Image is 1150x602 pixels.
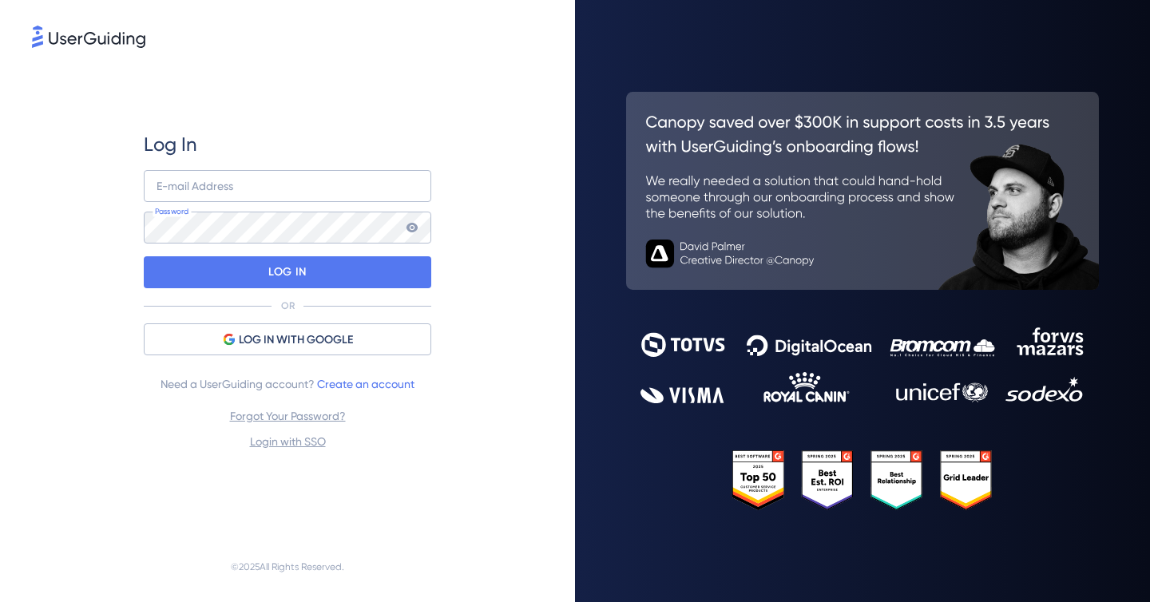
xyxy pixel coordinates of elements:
span: Log In [144,132,197,157]
input: example@company.com [144,170,431,202]
img: 8faab4ba6bc7696a72372aa768b0286c.svg [32,26,145,48]
a: Forgot Your Password? [230,410,346,422]
span: Need a UserGuiding account? [161,374,414,394]
p: OR [281,299,295,312]
p: LOG IN [268,259,306,285]
img: 9302ce2ac39453076f5bc0f2f2ca889b.svg [640,327,1085,403]
img: 26c0aa7c25a843aed4baddd2b5e0fa68.svg [626,92,1099,290]
img: 25303e33045975176eb484905ab012ff.svg [732,450,993,509]
a: Login with SSO [250,435,326,448]
span: LOG IN WITH GOOGLE [239,331,353,350]
span: © 2025 All Rights Reserved. [231,557,344,576]
a: Create an account [317,378,414,390]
